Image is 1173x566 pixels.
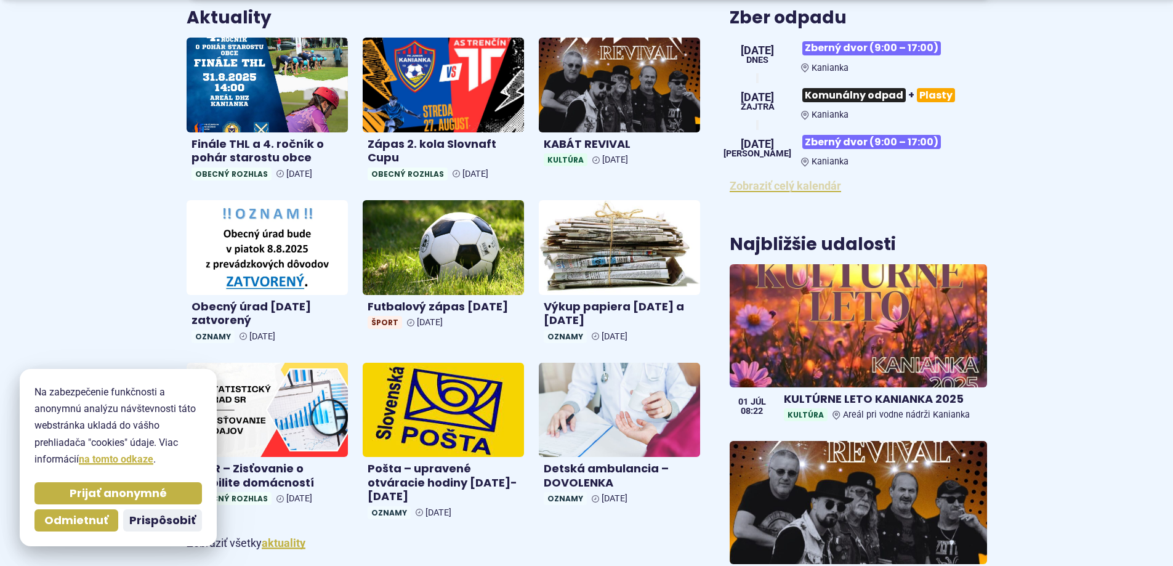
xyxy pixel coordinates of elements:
[544,492,587,505] span: Oznamy
[802,135,941,149] span: Zberný dvor (9:00 – 17:00)
[741,92,775,103] span: [DATE]
[724,150,791,158] span: [PERSON_NAME]
[602,155,628,165] span: [DATE]
[730,130,986,167] a: Zberný dvor (9:00 – 17:00) Kanianka [DATE] [PERSON_NAME]
[730,36,986,73] a: Zberný dvor (9:00 – 17:00) Kanianka [DATE] Dnes
[462,169,488,179] span: [DATE]
[368,137,519,165] h4: Zápas 2. kola Slovnaft Cupu
[539,200,700,348] a: Výkup papiera [DATE] a [DATE] Oznamy [DATE]
[539,363,700,511] a: Detská ambulancia – DOVOLENKA Oznamy [DATE]
[544,137,695,152] h4: KABÁT REVIVAL
[191,462,343,490] h4: ŠÚSR – Zisťovanie o mobilite domácností
[363,200,524,334] a: Futbalový zápas [DATE] Šport [DATE]
[425,507,451,518] span: [DATE]
[123,509,202,532] button: Prispôsobiť
[802,41,941,55] span: Zberný dvor (9:00 – 17:00)
[741,56,774,65] span: Dnes
[368,316,402,329] span: Šport
[730,235,896,254] h3: Najbližšie udalosti
[544,330,587,343] span: Oznamy
[738,407,766,416] span: 08:22
[738,398,748,406] span: 01
[187,9,272,28] h3: Aktuality
[544,300,695,328] h4: Výkup papiera [DATE] a [DATE]
[784,392,982,406] h4: KULTÚRNE LETO KANIANKA 2025
[602,331,627,342] span: [DATE]
[368,506,411,519] span: Oznamy
[802,88,906,102] span: Komunálny odpad
[34,384,202,467] p: Na zabezpečenie funkčnosti a anonymnú analýzu návštevnosti táto webstránka ukladá do vášho prehli...
[191,300,343,328] h4: Obecný úrad [DATE] zatvorený
[741,45,774,56] span: [DATE]
[187,363,348,511] a: ŠÚSR – Zisťovanie o mobilite domácností Obecný rozhlas [DATE]
[843,410,970,420] span: Areál pri vodne nádrži Kanianka
[730,83,986,120] a: Komunálny odpad+Plasty Kanianka [DATE] Zajtra
[187,200,348,348] a: Obecný úrad [DATE] zatvorený Oznamy [DATE]
[191,137,343,165] h4: Finále THL a 4. ročník o pohár starostu obce
[249,331,275,342] span: [DATE]
[363,363,524,524] a: Pošta – upravené otváracie hodiny [DATE]-[DATE] Oznamy [DATE]
[812,156,849,167] span: Kanianka
[44,514,108,528] span: Odmietnuť
[34,482,202,504] button: Prijať anonymné
[917,88,955,102] span: Plasty
[368,300,519,314] h4: Futbalový zápas [DATE]
[730,9,986,28] h3: Zber odpadu
[187,534,701,553] p: Zobraziť všetky
[187,38,348,185] a: Finále THL a 4. ročník o pohár starostu obce Obecný rozhlas [DATE]
[812,63,849,73] span: Kanianka
[544,153,587,166] span: Kultúra
[191,168,272,180] span: Obecný rozhlas
[191,330,235,343] span: Oznamy
[368,462,519,504] h4: Pošta – upravené otváracie hodiny [DATE]-[DATE]
[539,38,700,171] a: KABÁT REVIVAL Kultúra [DATE]
[363,38,524,185] a: Zápas 2. kola Slovnaft Cupu Obecný rozhlas [DATE]
[191,492,272,505] span: Obecný rozhlas
[262,536,305,549] a: Zobraziť všetky aktuality
[417,317,443,328] span: [DATE]
[286,493,312,504] span: [DATE]
[741,103,775,111] span: Zajtra
[368,168,448,180] span: Obecný rozhlas
[784,408,828,421] span: Kultúra
[129,514,196,528] span: Prispôsobiť
[751,398,766,406] span: júl
[286,169,312,179] span: [DATE]
[801,83,986,107] h3: +
[812,110,849,120] span: Kanianka
[544,462,695,490] h4: Detská ambulancia – DOVOLENKA
[79,453,153,465] a: na tomto odkaze
[34,509,118,532] button: Odmietnuť
[724,139,791,150] span: [DATE]
[730,264,986,427] a: KULTÚRNE LETO KANIANKA 2025 KultúraAreál pri vodne nádrži Kanianka 01 júl 08:22
[602,493,627,504] span: [DATE]
[70,487,167,501] span: Prijať anonymné
[730,179,841,192] a: Zobraziť celý kalendár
